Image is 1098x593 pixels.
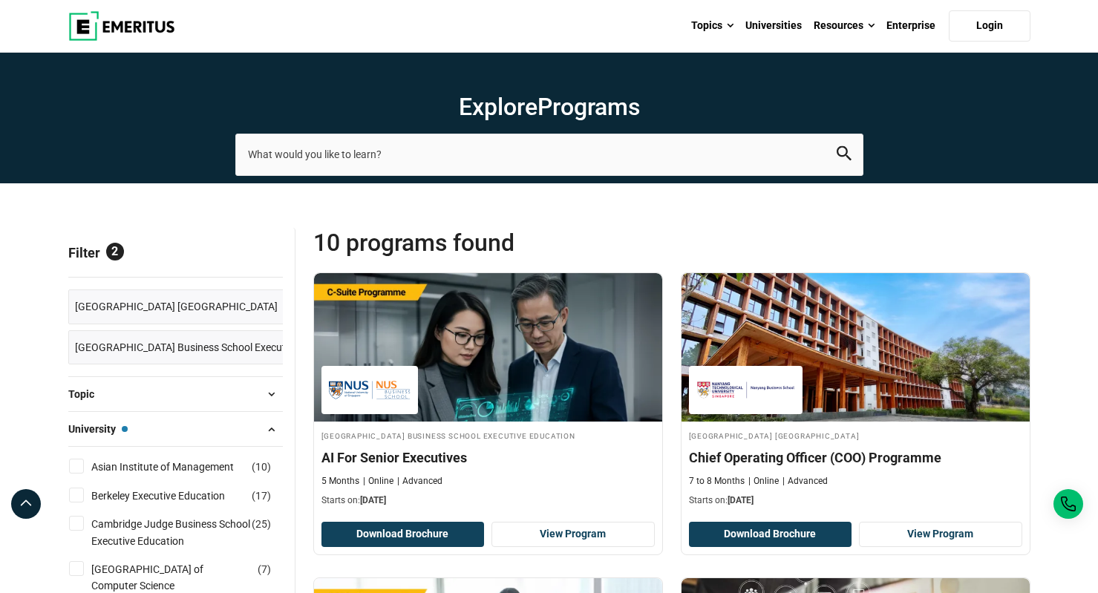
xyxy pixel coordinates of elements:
[255,518,267,530] span: 25
[314,273,662,515] a: AI and Machine Learning Course by National University of Singapore Business School Executive Educ...
[258,561,271,577] span: ( )
[397,475,442,488] p: Advanced
[689,494,1022,507] p: Starts on:
[728,495,754,505] span: [DATE]
[91,516,281,549] a: Cambridge Judge Business School Executive Education
[329,373,411,407] img: National University of Singapore Business School Executive Education
[261,563,267,575] span: 7
[782,475,828,488] p: Advanced
[363,475,393,488] p: Online
[748,475,779,488] p: Online
[106,243,124,261] span: 2
[321,448,655,467] h4: AI For Senior Executives
[75,339,347,356] span: [GEOGRAPHIC_DATA] Business School Executive Education
[313,228,672,258] span: 10 Programs found
[68,383,283,405] button: Topic
[255,461,267,473] span: 10
[321,494,655,507] p: Starts on:
[314,273,662,422] img: AI For Senior Executives | Online AI and Machine Learning Course
[75,298,278,315] span: [GEOGRAPHIC_DATA] [GEOGRAPHIC_DATA]
[321,475,359,488] p: 5 Months
[689,448,1022,467] h4: Chief Operating Officer (COO) Programme
[252,488,271,504] span: ( )
[696,373,795,407] img: Nanyang Technological University Nanyang Business School
[91,459,264,475] a: Asian Institute of Management
[689,429,1022,442] h4: [GEOGRAPHIC_DATA] [GEOGRAPHIC_DATA]
[321,522,485,547] button: Download Brochure
[321,429,655,442] h4: [GEOGRAPHIC_DATA] Business School Executive Education
[837,150,852,164] a: search
[689,522,852,547] button: Download Brochure
[689,475,745,488] p: 7 to 8 Months
[837,146,852,163] button: search
[235,134,863,175] input: search-page
[252,459,271,475] span: ( )
[491,522,655,547] a: View Program
[68,330,367,365] a: [GEOGRAPHIC_DATA] Business School Executive Education ×
[360,495,386,505] span: [DATE]
[68,421,128,437] span: University
[682,273,1030,515] a: Leadership Course by Nanyang Technological University Nanyang Business School - September 29, 202...
[255,490,267,502] span: 17
[949,10,1030,42] a: Login
[91,488,255,504] a: Berkeley Executive Education
[235,92,863,122] h1: Explore
[68,228,283,277] p: Filter
[68,289,297,324] a: [GEOGRAPHIC_DATA] [GEOGRAPHIC_DATA] ×
[237,245,283,264] a: Reset all
[68,418,283,440] button: University
[537,93,640,121] span: Programs
[252,516,271,532] span: ( )
[682,273,1030,422] img: Chief Operating Officer (COO) Programme | Online Leadership Course
[859,522,1022,547] a: View Program
[68,386,106,402] span: Topic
